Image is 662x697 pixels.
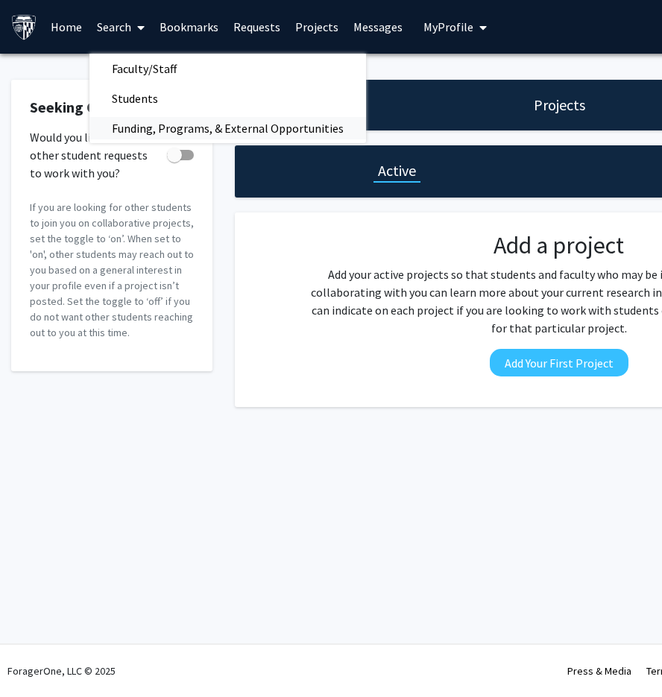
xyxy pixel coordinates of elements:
a: Press & Media [567,664,631,678]
a: Requests [226,1,288,53]
a: Bookmarks [152,1,226,53]
span: Would you like to receive other student requests to work with you? [30,128,161,182]
a: Home [43,1,89,53]
span: Funding, Programs, & External Opportunities [89,113,366,143]
span: Faculty/Staff [89,54,199,83]
a: Projects [288,1,346,53]
img: Johns Hopkins University Logo [11,14,37,40]
span: Students [89,83,180,113]
a: Students [89,87,366,110]
h1: Active [378,160,416,181]
div: ForagerOne, LLC © 2025 [7,645,116,697]
button: Add Your First Project [490,349,628,376]
a: Funding, Programs, & External Opportunities [89,117,366,139]
h2: Seeking Collaborators? [30,98,194,116]
a: Search [89,1,152,53]
span: My Profile [423,19,473,34]
a: Messages [346,1,410,53]
iframe: Chat [11,630,63,686]
a: Faculty/Staff [89,57,366,80]
p: If you are looking for other students to join you on collaborative projects, set the toggle to ‘o... [30,200,194,341]
h1: Projects [534,95,585,116]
